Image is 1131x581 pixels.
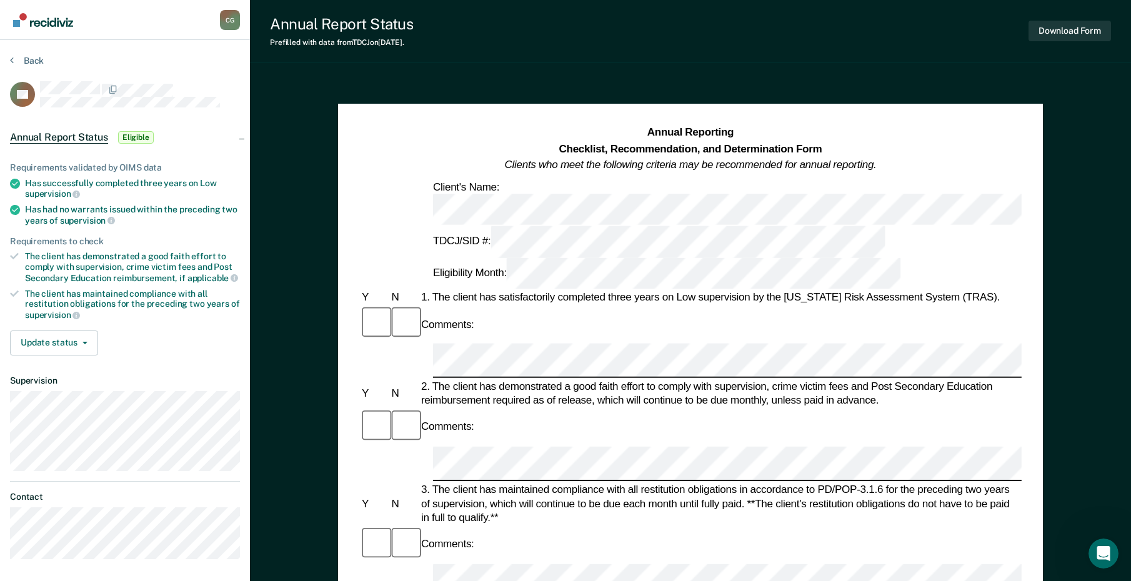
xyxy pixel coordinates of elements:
[25,204,240,226] div: Has had no warrants issued within the preceding two years of
[10,236,240,247] div: Requirements to check
[419,379,1022,407] div: 2. The client has demonstrated a good faith effort to comply with supervision, crime victim fees ...
[559,142,822,154] strong: Checklist, Recommendation, and Determination Form
[25,310,80,320] span: supervision
[270,15,413,33] div: Annual Report Status
[10,492,240,502] dt: Contact
[10,55,44,66] button: Back
[10,330,98,355] button: Update status
[504,159,876,171] em: Clients who meet the following criteria may be recommended for annual reporting.
[419,317,476,331] div: Comments:
[118,131,154,144] span: Eligible
[220,10,240,30] button: Profile dropdown button
[389,386,419,400] div: N
[10,375,240,386] dt: Supervision
[419,537,476,552] div: Comments:
[10,162,240,173] div: Requirements validated by OIMS data
[359,496,389,510] div: Y
[389,496,419,510] div: N
[419,290,1022,304] div: 1. The client has satisfactorily completed three years on Low supervision by the [US_STATE] Risk ...
[431,226,887,257] div: TDCJ/SID #:
[419,482,1022,524] div: 3. The client has maintained compliance with all restitution obligations in accordance to PD/POP-...
[10,131,108,144] span: Annual Report Status
[13,13,73,27] img: Recidiviz
[359,386,389,400] div: Y
[25,178,240,199] div: Has successfully completed three years on Low
[419,420,476,434] div: Comments:
[270,38,413,47] div: Prefilled with data from TDCJ on [DATE] .
[220,10,240,30] div: C G
[60,216,115,226] span: supervision
[359,290,389,304] div: Y
[1029,21,1111,41] button: Download Form
[25,189,80,199] span: supervision
[1089,539,1119,569] iframe: Intercom live chat
[647,126,734,138] strong: Annual Reporting
[25,251,240,283] div: The client has demonstrated a good faith effort to comply with supervision, crime victim fees and...
[389,290,419,304] div: N
[187,273,238,283] span: applicable
[431,257,904,289] div: Eligibility Month:
[25,289,240,320] div: The client has maintained compliance with all restitution obligations for the preceding two years of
